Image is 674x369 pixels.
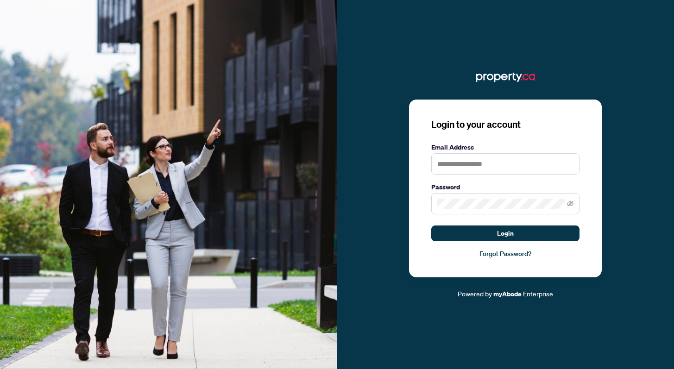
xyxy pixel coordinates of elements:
[431,249,580,259] a: Forgot Password?
[431,225,580,241] button: Login
[476,70,535,85] img: ma-logo
[493,289,522,299] a: myAbode
[567,200,573,207] span: eye-invisible
[431,182,580,192] label: Password
[458,289,492,298] span: Powered by
[431,118,580,131] h3: Login to your account
[497,226,514,241] span: Login
[523,289,553,298] span: Enterprise
[431,142,580,152] label: Email Address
